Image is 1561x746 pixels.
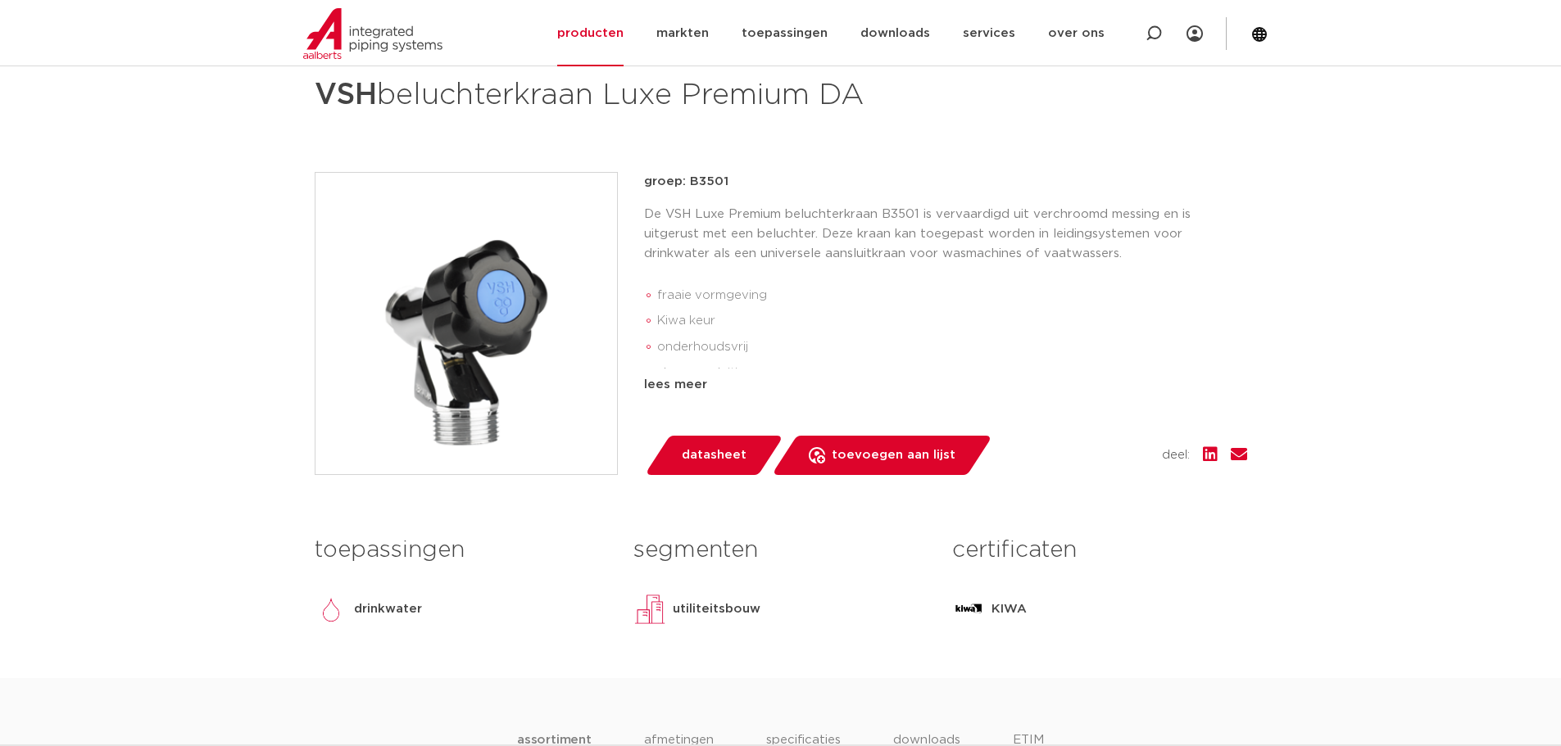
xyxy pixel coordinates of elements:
[952,593,985,626] img: KIWA
[354,599,422,619] p: drinkwater
[633,534,928,567] h3: segmenten
[315,173,617,474] img: Product Image for VSH beluchterkraan Luxe Premium DA
[952,534,1246,567] h3: certificaten
[633,593,666,626] img: utiliteitsbouw
[644,375,1247,395] div: lees meer
[315,80,377,110] strong: VSH
[644,172,1247,192] p: groep: B3501
[657,334,1247,360] li: onderhoudsvrij
[682,442,746,468] span: datasheet
[657,283,1247,309] li: fraaie vormgeving
[644,436,783,475] a: datasheet
[1162,445,1190,465] span: deel:
[673,599,760,619] p: utiliteitsbouw
[992,599,1027,619] p: KIWA
[832,442,955,468] span: toevoegen aan lijst
[315,70,930,120] h1: beluchterkraan Luxe Premium DA
[315,534,609,567] h3: toepassingen
[657,360,1247,387] li: slangaansluiting
[315,593,347,626] img: drinkwater
[657,308,1247,334] li: Kiwa keur
[644,205,1247,264] p: De VSH Luxe Premium beluchterkraan B3501 is vervaardigd uit verchroomd messing en is uitgerust me...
